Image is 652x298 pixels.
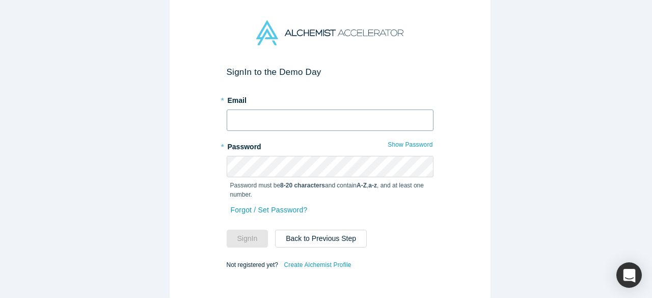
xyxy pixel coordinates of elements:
[387,138,433,151] button: Show Password
[230,201,308,219] a: Forgot / Set Password?
[227,261,278,268] span: Not registered yet?
[280,182,325,189] strong: 8-20 characters
[357,182,367,189] strong: A-Z
[227,230,268,248] button: SignIn
[275,230,367,248] button: Back to Previous Step
[227,92,433,106] label: Email
[227,138,433,152] label: Password
[230,181,430,199] p: Password must be and contain , , and at least one number.
[256,20,403,45] img: Alchemist Accelerator Logo
[227,67,433,77] h2: Sign In to the Demo Day
[283,258,351,272] a: Create Alchemist Profile
[368,182,377,189] strong: a-z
